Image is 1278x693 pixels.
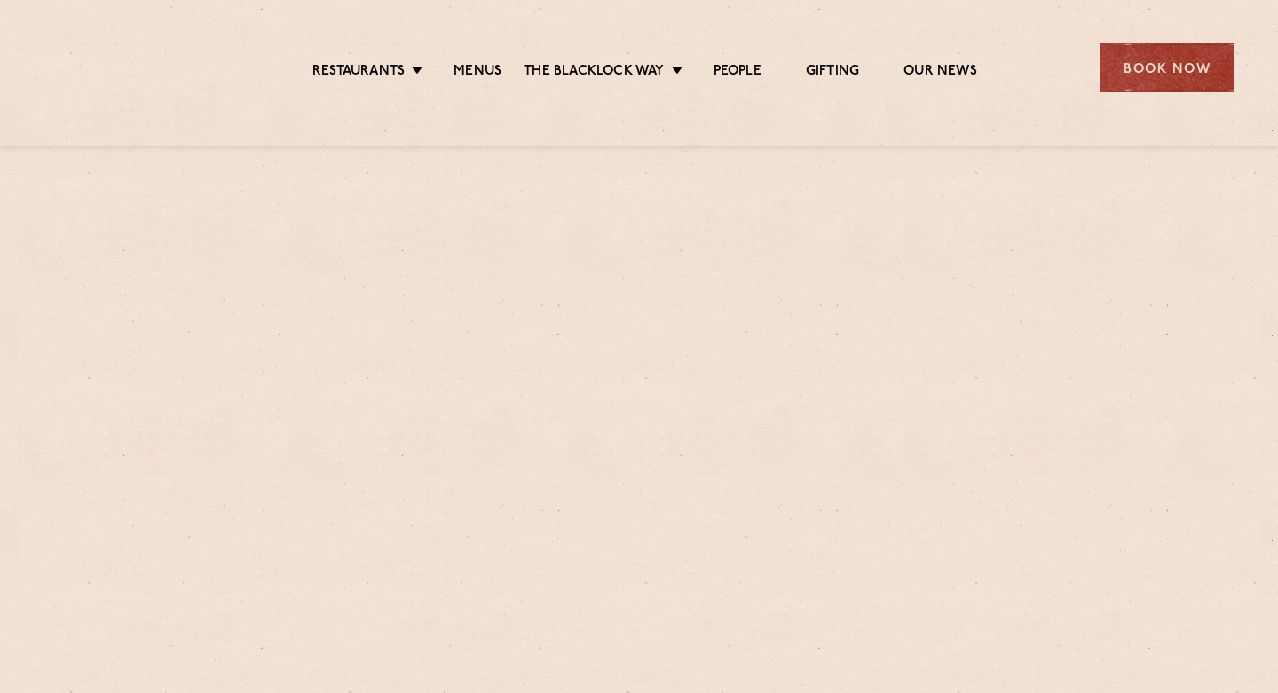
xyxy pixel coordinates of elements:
[806,63,859,83] a: Gifting
[524,63,664,83] a: The Blacklock Way
[903,63,977,83] a: Our News
[714,63,761,83] a: People
[1100,43,1234,92] div: Book Now
[454,63,501,83] a: Menus
[44,17,198,119] img: svg%3E
[312,63,405,83] a: Restaurants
